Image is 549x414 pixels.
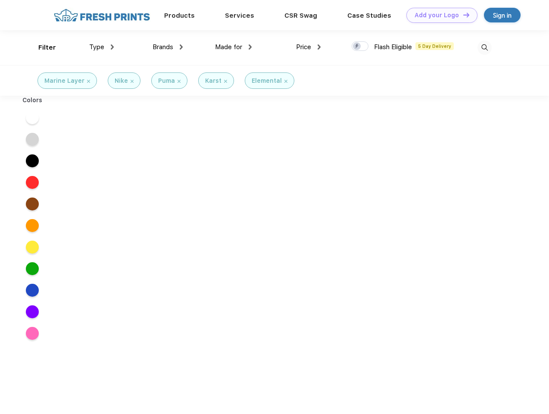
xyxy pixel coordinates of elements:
[318,44,321,50] img: dropdown.png
[477,41,492,55] img: desktop_search.svg
[44,76,84,85] div: Marine Layer
[153,43,173,51] span: Brands
[89,43,104,51] span: Type
[178,80,181,83] img: filter_cancel.svg
[115,76,128,85] div: Nike
[111,44,114,50] img: dropdown.png
[415,12,459,19] div: Add your Logo
[205,76,221,85] div: Karst
[180,44,183,50] img: dropdown.png
[38,43,56,53] div: Filter
[463,13,469,17] img: DT
[158,76,175,85] div: Puma
[252,76,282,85] div: Elemental
[296,43,311,51] span: Price
[225,12,254,19] a: Services
[415,42,454,50] span: 5 Day Delivery
[284,12,317,19] a: CSR Swag
[493,10,512,20] div: Sign in
[16,96,49,105] div: Colors
[215,43,242,51] span: Made for
[374,43,412,51] span: Flash Eligible
[249,44,252,50] img: dropdown.png
[284,80,287,83] img: filter_cancel.svg
[87,80,90,83] img: filter_cancel.svg
[484,8,521,22] a: Sign in
[164,12,195,19] a: Products
[224,80,227,83] img: filter_cancel.svg
[51,8,153,23] img: fo%20logo%202.webp
[131,80,134,83] img: filter_cancel.svg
